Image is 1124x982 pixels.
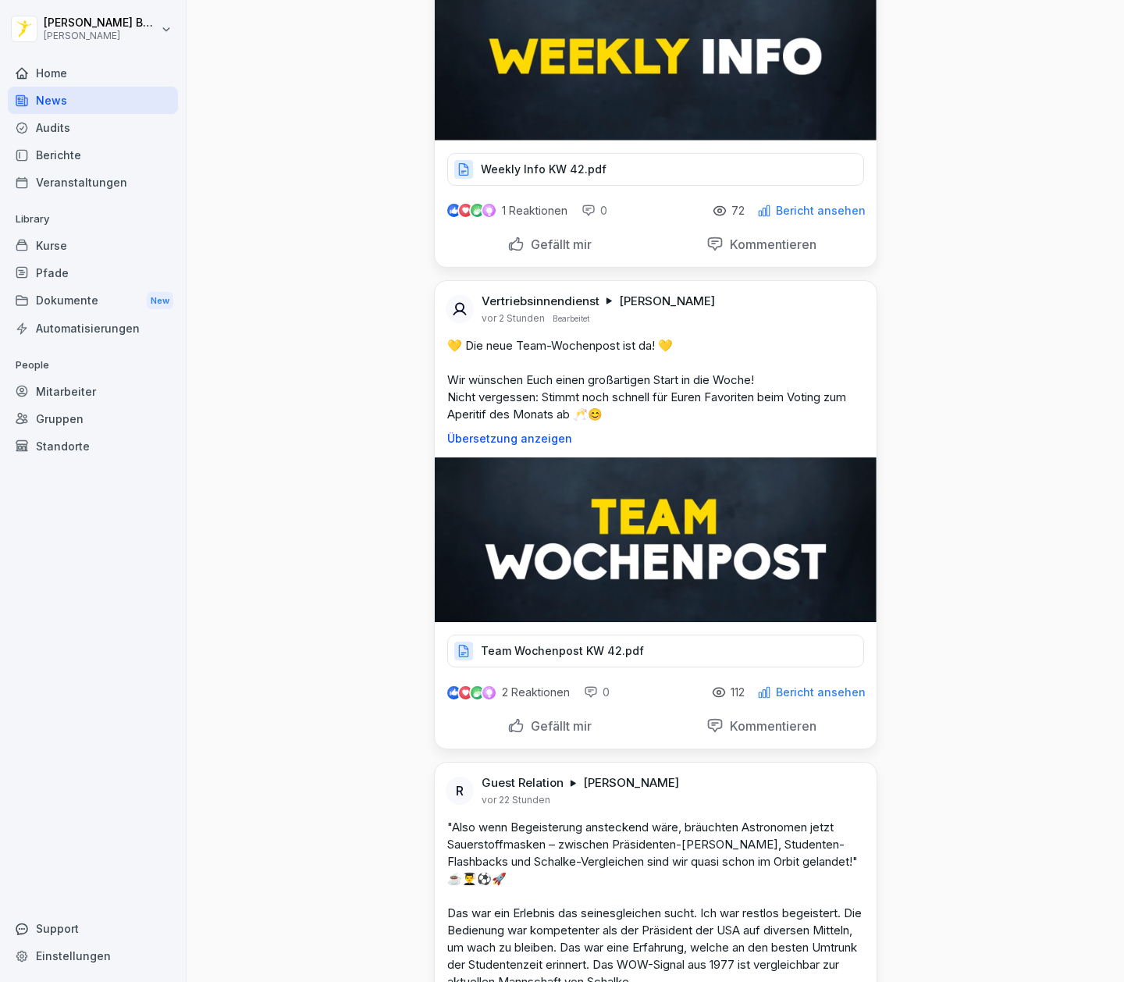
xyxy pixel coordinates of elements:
[482,685,496,699] img: inspiring
[582,203,607,219] div: 0
[8,141,178,169] a: Berichte
[584,685,610,700] div: 0
[147,292,173,310] div: New
[446,777,474,805] div: R
[8,114,178,141] a: Audits
[776,205,866,217] p: Bericht ansehen
[724,718,816,734] p: Kommentieren
[8,59,178,87] a: Home
[460,205,471,216] img: love
[525,237,592,252] p: Gefällt mir
[471,204,484,217] img: celebrate
[8,207,178,232] p: Library
[8,378,178,405] a: Mitarbeiter
[482,312,545,325] p: vor 2 Stunden
[482,794,550,806] p: vor 22 Stunden
[447,166,864,182] a: Weekly Info KW 42.pdf
[8,942,178,970] a: Einstellungen
[8,315,178,342] a: Automatisierungen
[447,337,864,423] p: 💛 Die neue Team-Wochenpost ist da! 💛 Wir wünschen Euch einen großartigen Start in die Woche! Nich...
[525,718,592,734] p: Gefällt mir
[8,169,178,196] a: Veranstaltungen
[44,30,158,41] p: [PERSON_NAME]
[481,643,644,659] p: Team Wochenpost KW 42.pdf
[8,286,178,315] a: DokumenteNew
[8,432,178,460] a: Standorte
[502,686,570,699] p: 2 Reaktionen
[481,162,606,177] p: Weekly Info KW 42.pdf
[447,205,460,217] img: like
[447,432,864,445] p: Übersetzung anzeigen
[44,16,158,30] p: [PERSON_NAME] Bogomolec
[482,775,564,791] p: Guest Relation
[502,205,567,217] p: 1 Reaktionen
[8,405,178,432] a: Gruppen
[447,686,460,699] img: like
[8,353,178,378] p: People
[583,775,679,791] p: [PERSON_NAME]
[471,686,484,699] img: celebrate
[8,232,178,259] a: Kurse
[724,237,816,252] p: Kommentieren
[447,648,864,664] a: Team Wochenpost KW 42.pdf
[460,687,471,699] img: love
[731,686,745,699] p: 112
[482,204,496,218] img: inspiring
[8,259,178,286] a: Pfade
[482,294,599,309] p: Vertriebsinnendienst
[435,457,877,622] img: itbev4jmiwke9alvgx05ez1k.png
[8,915,178,942] div: Support
[8,286,178,315] div: Dokumente
[776,686,866,699] p: Bericht ansehen
[619,294,715,309] p: [PERSON_NAME]
[553,312,589,325] p: Bearbeitet
[8,87,178,114] a: News
[731,205,745,217] p: 72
